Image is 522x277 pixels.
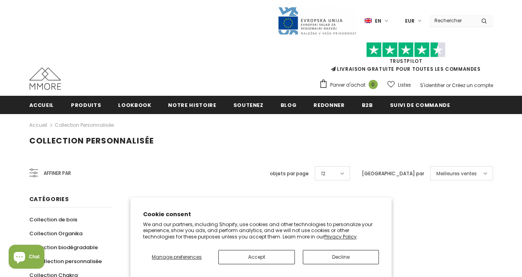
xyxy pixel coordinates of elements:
span: Collection Organika [29,230,82,237]
img: Cas MMORE [29,68,61,90]
span: Produits [71,101,101,109]
a: Panier d'achat 0 [319,79,382,91]
h2: Cookie consent [143,210,379,219]
span: 12 [321,170,325,178]
span: Panier d'achat [330,81,365,89]
a: Redonner [314,96,344,114]
span: Affiner par [44,169,71,178]
inbox-online-store-chat: Shopify online store chat [6,245,47,271]
span: LIVRAISON GRATUITE POUR TOUTES LES COMMANDES [319,46,493,72]
a: B2B [362,96,373,114]
span: Manage preferences [152,254,202,260]
span: Suivi de commande [390,101,450,109]
span: Collection biodégradable [29,244,98,251]
a: Produits [71,96,101,114]
span: Accueil [29,101,54,109]
span: EUR [405,17,415,25]
button: Accept [218,250,294,264]
a: Collection biodégradable [29,240,98,254]
span: Listes [398,81,411,89]
span: Collection personnalisée [36,258,102,265]
span: Blog [281,101,297,109]
span: Meilleures ventes [436,170,477,178]
a: Créez un compte [452,82,493,89]
a: Javni Razpis [277,17,357,24]
a: Collection personnalisée [55,122,114,128]
button: Manage preferences [143,250,210,264]
a: Privacy Policy [324,233,357,240]
span: Collection personnalisée [29,135,154,146]
a: Notre histoire [168,96,216,114]
span: soutenez [233,101,264,109]
a: Suivi de commande [390,96,450,114]
a: TrustPilot [390,58,423,64]
p: We and our partners, including Shopify, use cookies and other technologies to personalize your ex... [143,221,379,240]
a: Collection personnalisée [29,254,102,268]
span: 0 [369,80,378,89]
span: B2B [362,101,373,109]
span: Lookbook [118,101,151,109]
button: Decline [303,250,379,264]
a: Accueil [29,96,54,114]
span: Notre histoire [168,101,216,109]
a: Blog [281,96,297,114]
a: Accueil [29,120,47,130]
span: Redonner [314,101,344,109]
label: objets par page [270,170,309,178]
a: Listes [387,78,411,92]
input: Search Site [430,15,475,26]
img: Faites confiance aux étoiles pilotes [366,42,446,58]
label: [GEOGRAPHIC_DATA] par [362,170,424,178]
span: Collection de bois [29,216,77,223]
a: Collection Organika [29,227,82,240]
a: Collection de bois [29,213,77,227]
span: Catégories [29,195,69,203]
img: i-lang-1.png [365,17,372,24]
img: Javni Razpis [277,6,357,35]
span: or [446,82,451,89]
span: en [375,17,381,25]
a: Lookbook [118,96,151,114]
a: S'identifier [420,82,445,89]
a: soutenez [233,96,264,114]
